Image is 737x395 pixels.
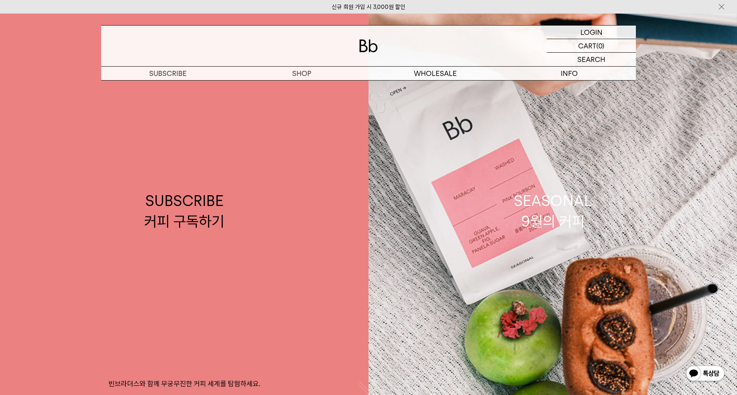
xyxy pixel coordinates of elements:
div: SEASONAL 9월의 커피 [514,191,592,232]
p: SEARCH [577,53,605,66]
div: SUBSCRIBE 커피 구독하기 [144,191,224,232]
img: 로고 [359,39,378,52]
a: SUBSCRIBE [101,67,235,80]
p: LOGIN [580,26,603,39]
p: CART [578,39,596,52]
a: SHOP [235,67,368,80]
a: CART (0) [547,39,636,53]
p: (0) [596,39,604,52]
p: INFO [502,67,636,80]
p: WHOLESALE [368,67,502,80]
img: 카카오톡 채널 1:1 채팅 버튼 [685,365,725,383]
a: LOGIN [547,26,636,39]
a: 신규 회원 가입 시 3,000원 할인 [332,3,405,10]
